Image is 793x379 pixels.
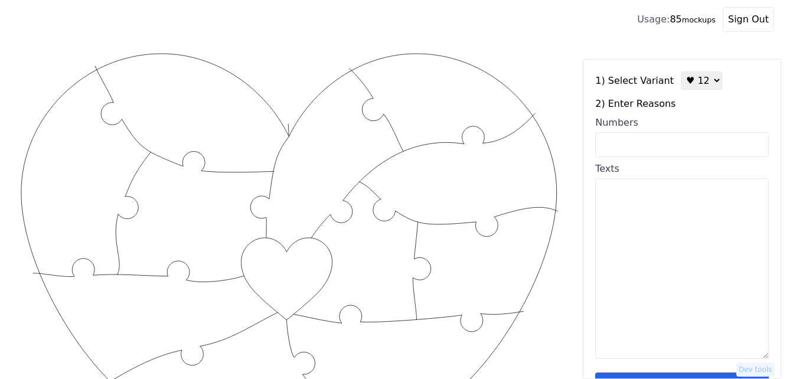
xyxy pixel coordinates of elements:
[595,74,674,88] label: 1) Select Variant
[595,178,769,359] textarea: Texts
[595,162,769,176] div: Texts
[682,15,716,24] small: mockups
[723,7,774,32] button: Sign Out
[736,362,775,377] button: Dev tools
[637,12,716,27] div: 85
[595,132,769,157] input: Numbers
[637,14,670,25] span: Usage:
[595,116,769,130] div: Numbers
[595,97,769,111] label: 2) Enter Reasons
